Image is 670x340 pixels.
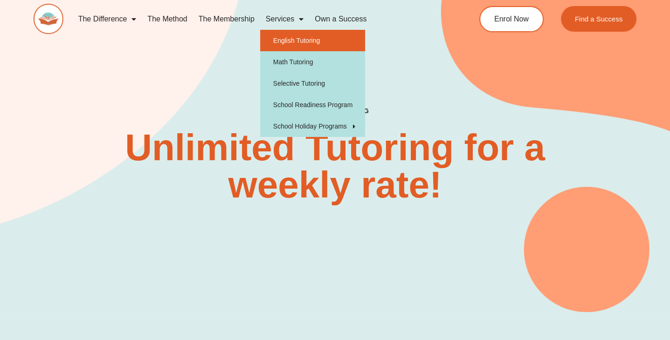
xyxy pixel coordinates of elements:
h2: Unlimited Tutoring for a weekly rate! [73,129,597,204]
a: The Method [142,8,193,30]
a: Services [260,8,309,30]
a: Own a Success [309,8,372,30]
h4: SUCCESS TUTORING​ [246,107,424,115]
nav: Menu [73,8,445,30]
a: The Difference [73,8,142,30]
a: The Membership [193,8,260,30]
iframe: Chat Widget [515,235,670,340]
a: Enrol Now [479,6,544,32]
span: Enrol Now [494,15,529,23]
span: Find a Success [575,15,623,22]
a: Find a Success [561,6,637,32]
a: English Tutoring [260,30,365,51]
a: Math Tutoring [260,51,365,73]
a: School Readiness Program [260,94,365,116]
a: Selective Tutoring [260,73,365,94]
a: School Holiday Programs [260,116,365,137]
ul: Services [260,30,365,137]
